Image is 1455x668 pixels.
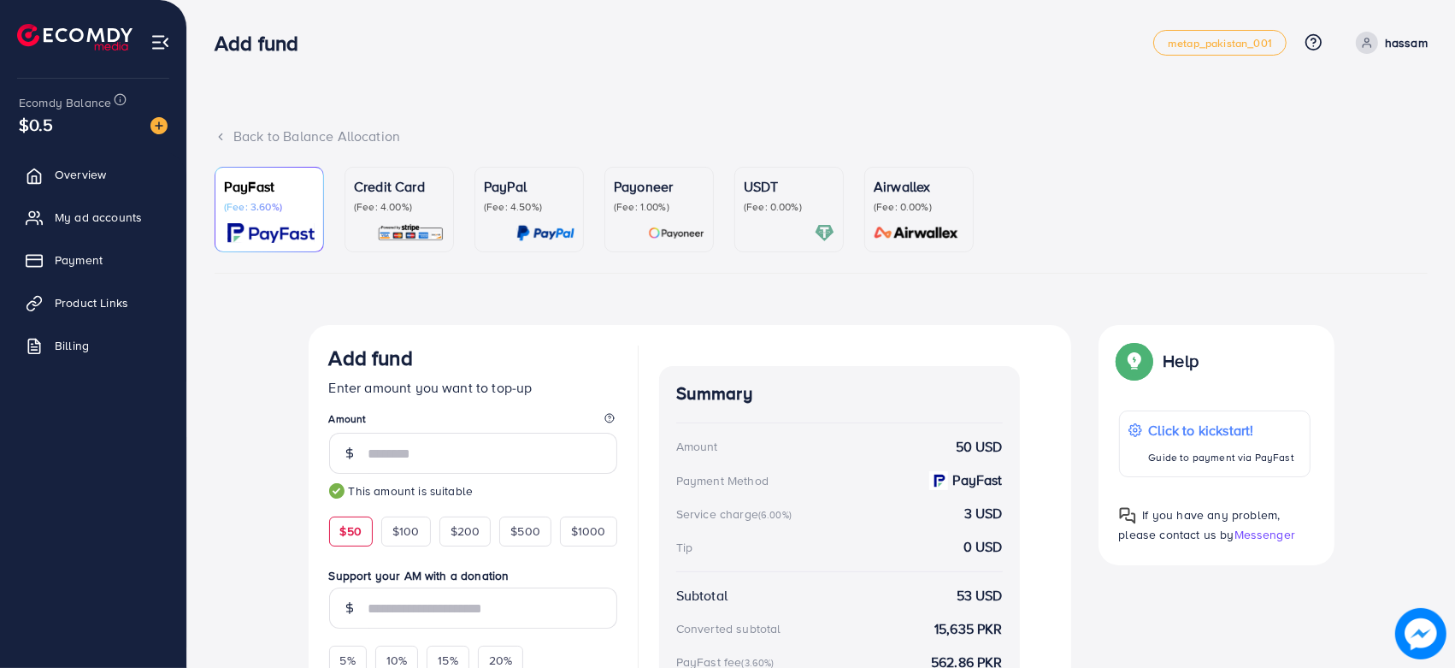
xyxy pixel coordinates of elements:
img: card [516,223,574,243]
div: Converted subtotal [676,620,781,637]
span: If you have any problem, please contact us by [1119,506,1281,543]
p: (Fee: 4.00%) [354,200,445,214]
div: Tip [676,539,692,556]
span: $500 [510,523,540,540]
span: Product Links [55,294,128,311]
img: image [1398,611,1445,658]
div: Subtotal [676,586,727,606]
p: Airwallex [874,176,964,197]
a: Payment [13,243,174,277]
p: Help [1163,351,1199,371]
span: $200 [451,523,480,540]
p: (Fee: 0.00%) [874,200,964,214]
a: metap_pakistan_001 [1153,30,1287,56]
h3: Add fund [215,31,312,56]
p: hassam [1385,33,1428,53]
img: guide [329,483,345,499]
img: Popup guide [1119,507,1136,524]
span: My ad accounts [55,209,142,226]
strong: 15,635 PKR [934,619,1003,639]
img: card [227,223,315,243]
strong: 3 USD [964,504,1003,523]
a: Overview [13,157,174,192]
strong: 50 USD [956,437,1003,457]
legend: Amount [329,411,617,433]
div: Back to Balance Allocation [215,127,1428,146]
p: PayPal [484,176,574,197]
p: Payoneer [614,176,704,197]
strong: 0 USD [963,537,1003,557]
h4: Summary [676,383,1003,405]
span: Overview [55,166,106,183]
p: PayFast [224,176,315,197]
img: card [815,223,834,243]
p: (Fee: 0.00%) [744,200,834,214]
img: card [869,223,964,243]
p: USDT [744,176,834,197]
small: (6.00%) [758,508,792,522]
span: metap_pakistan_001 [1168,38,1272,49]
small: This amount is suitable [329,482,617,500]
h3: Add fund [329,346,413,370]
span: Ecomdy Balance [19,94,111,111]
img: card [648,223,704,243]
img: image [150,117,168,134]
span: $1000 [571,523,606,540]
p: Guide to payment via PayFast [1149,447,1294,468]
p: (Fee: 3.60%) [224,200,315,214]
img: payment [929,471,948,490]
div: Amount [676,438,718,455]
strong: PayFast [953,470,1003,490]
span: Billing [55,337,89,354]
p: (Fee: 4.50%) [484,200,574,214]
img: logo [17,24,133,50]
a: Billing [13,328,174,363]
span: $0.5 [19,112,54,137]
p: Click to kickstart! [1149,420,1294,440]
span: Messenger [1234,526,1295,543]
img: menu [150,33,170,52]
span: $50 [340,523,362,540]
img: Popup guide [1119,346,1150,376]
label: Support your AM with a donation [329,567,617,584]
a: My ad accounts [13,200,174,234]
p: Credit Card [354,176,445,197]
div: Service charge [676,505,797,523]
p: Enter amount you want to top-up [329,377,617,398]
strong: 53 USD [957,586,1003,606]
p: (Fee: 1.00%) [614,200,704,214]
span: $100 [392,523,420,540]
img: card [377,223,445,243]
a: hassam [1349,32,1428,54]
a: Product Links [13,286,174,320]
div: Payment Method [676,472,769,489]
span: Payment [55,251,103,269]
